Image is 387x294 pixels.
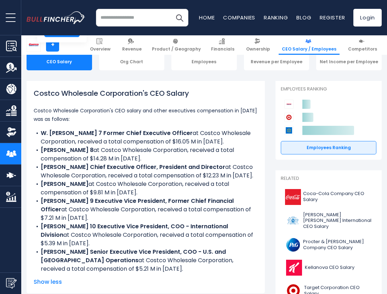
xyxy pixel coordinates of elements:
a: Home [199,14,215,21]
a: Ownership [243,35,273,55]
img: Walmart competitors logo [284,126,294,135]
li: at Costco Wholesale Corporation, received a total compensation of $12.23 M in [DATE]. [34,163,258,180]
p: Employees Ranking [281,86,376,92]
div: Org Chart [99,53,165,70]
li: at Costco Wholesale Corporation, received a total compensation of $5.39 M in [DATE]. [34,222,258,248]
a: Employees Ranking [281,141,376,154]
span: [PERSON_NAME] [PERSON_NAME] International CEO Salary [303,212,372,230]
a: Procter & [PERSON_NAME] Company CEO Salary [281,235,376,254]
a: Go to homepage [27,11,96,24]
span: Procter & [PERSON_NAME] Company CEO Salary [303,239,372,251]
b: [PERSON_NAME] 9 Executive Vice President, Former Chief Financial Officer [41,197,234,213]
div: Net Income per Employee [316,53,382,70]
b: [PERSON_NAME] Senior Executive Vice President, COO - U.S. and [GEOGRAPHIC_DATA] Operations [41,248,226,264]
span: Kellanova CEO Salary [305,265,354,271]
li: at Costco Wholesale Corporation, received a total compensation of $14.28 M in [DATE]. [34,146,258,163]
img: COST logo [27,38,40,52]
a: Competitors [345,35,380,55]
img: Costco Wholesale Corporation competitors logo [284,100,294,109]
b: [PERSON_NAME] [41,180,89,188]
b: [PERSON_NAME] 10 Executive Vice President, COO - International Division [41,222,228,239]
div: Employees [171,53,237,70]
p: Costco Wholesale Corporation's CEO salary and other executives compensation in [DATE] was as foll... [34,106,258,123]
li: at Costco Wholesale Corporation, received a total compensation of $7.21 M in [DATE]. [34,197,258,222]
a: Register [320,14,345,21]
li: at Costco Wholesale Corporation, received a total compensation of $9.81 M in [DATE]. [34,180,258,197]
a: Revenue [119,35,145,55]
img: K logo [285,260,303,276]
a: CEO Salary / Employees [279,35,340,55]
p: Related [281,176,376,182]
span: Coca-Cola Company CEO Salary [303,191,372,203]
a: Product / Geography [149,35,204,55]
a: Coca-Cola Company CEO Salary [281,187,376,207]
span: CEO Salary / Employees [282,46,336,52]
b: [PERSON_NAME] 8 [41,146,93,154]
strong: + [51,30,55,37]
span: Competitors [348,46,377,52]
a: + [46,39,59,52]
span: Revenue [122,46,142,52]
a: [PERSON_NAME] [PERSON_NAME] International CEO Salary [281,210,376,232]
img: Target Corporation competitors logo [284,113,294,122]
button: Search [171,9,188,27]
div: Revenue per Employee [244,53,309,70]
img: KO logo [285,189,301,205]
b: W. [PERSON_NAME] 7 Former Chief Executive Officer [41,129,193,137]
span: Product / Geography [152,46,201,52]
a: Companies [223,14,255,21]
a: Login [353,9,382,27]
a: Ranking [264,14,288,21]
img: bullfincher logo [27,11,85,24]
img: PM logo [285,213,301,229]
div: CEO Salary [27,53,92,70]
img: Ownership [6,127,17,137]
span: Ownership [246,46,270,52]
b: [PERSON_NAME] Chief Executive Officer, President and Director [41,163,225,171]
a: Kellanova CEO Salary [281,258,376,277]
img: PG logo [285,237,301,253]
span: Show less [34,278,258,286]
li: at Costco Wholesale Corporation, received a total compensation of $16.05 M in [DATE]. [34,129,258,146]
h1: Costco Wholesale Corporation's CEO Salary [34,88,258,99]
li: at Costco Wholesale Corporation, received a total compensation of $5.21 M in [DATE]. [34,248,258,273]
a: Financials [208,35,238,55]
a: Overview [87,35,114,55]
a: Blog [296,14,311,21]
span: Financials [211,46,234,52]
span: Overview [90,46,110,52]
